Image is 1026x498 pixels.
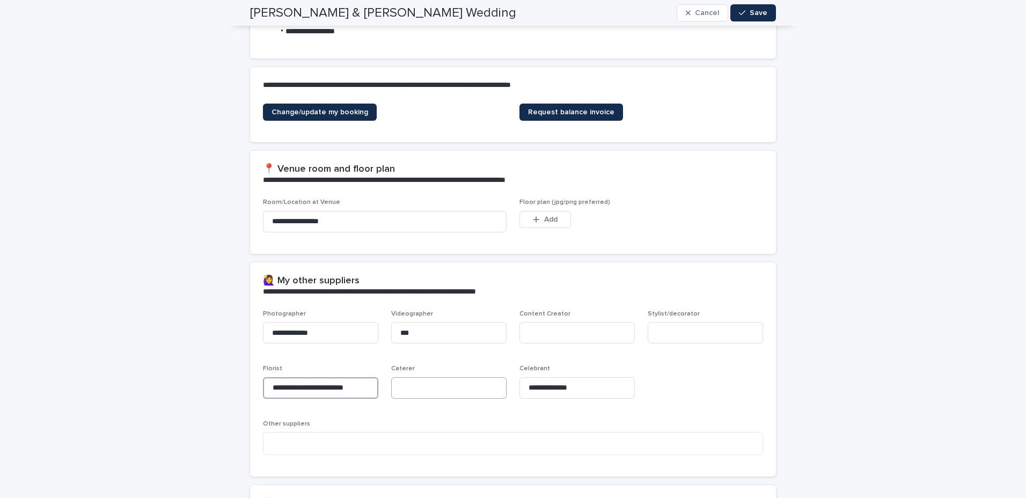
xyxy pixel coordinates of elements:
button: Add [519,211,571,228]
span: Save [750,9,767,17]
span: Room/Location at Venue [263,199,340,206]
span: Photographer [263,311,306,317]
h2: 🙋‍♀️ My other suppliers [263,275,360,287]
h2: 📍 Venue room and floor plan [263,164,395,175]
span: Videographer [391,311,433,317]
span: Stylist/decorator [648,311,700,317]
h2: [PERSON_NAME] & [PERSON_NAME] Wedding [250,5,516,21]
span: Cancel [695,9,719,17]
span: Request balance invoice [528,108,614,116]
a: Change/update my booking [263,104,377,121]
span: Caterer [391,365,415,372]
button: Cancel [677,4,728,21]
span: Celebrant [519,365,550,372]
span: Other suppliers [263,421,310,427]
span: Floor plan (jpg/png preferred) [519,199,610,206]
a: Request balance invoice [519,104,623,121]
button: Save [730,4,776,21]
span: Florist [263,365,282,372]
span: Content Creator [519,311,570,317]
span: Add [544,216,558,223]
span: Change/update my booking [272,108,368,116]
